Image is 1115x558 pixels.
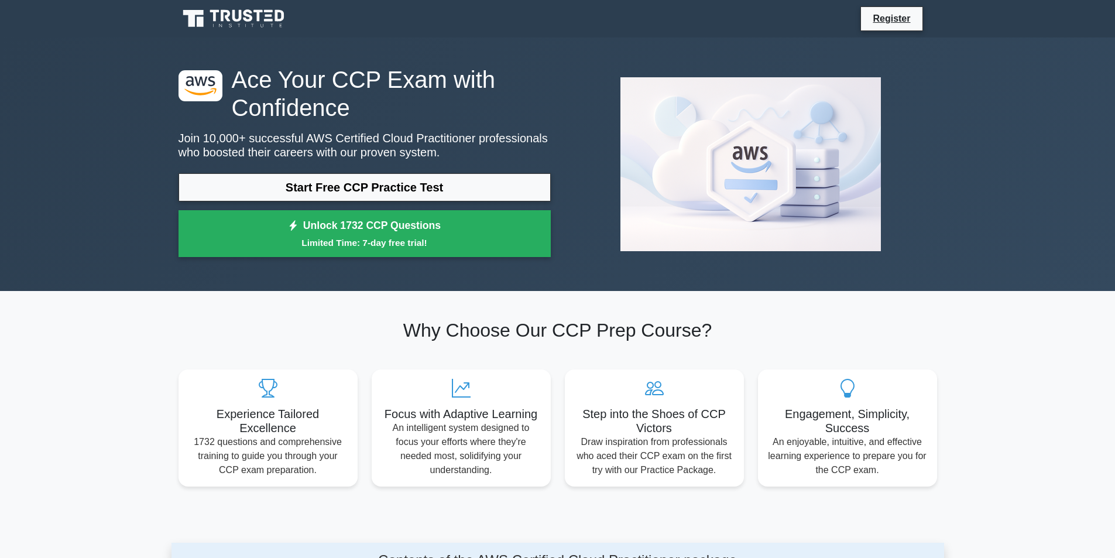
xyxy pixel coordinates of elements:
h1: Ace Your CCP Exam with Confidence [179,66,551,122]
p: Join 10,000+ successful AWS Certified Cloud Practitioner professionals who boosted their careers ... [179,131,551,159]
h5: Focus with Adaptive Learning [381,407,541,421]
small: Limited Time: 7-day free trial! [193,236,536,249]
p: An enjoyable, intuitive, and effective learning experience to prepare you for the CCP exam. [767,435,928,477]
h5: Experience Tailored Excellence [188,407,348,435]
p: 1732 questions and comprehensive training to guide you through your CCP exam preparation. [188,435,348,477]
p: An intelligent system designed to focus your efforts where they're needed most, solidifying your ... [381,421,541,477]
a: Start Free CCP Practice Test [179,173,551,201]
h5: Step into the Shoes of CCP Victors [574,407,735,435]
h5: Engagement, Simplicity, Success [767,407,928,435]
a: Register [866,11,917,26]
h2: Why Choose Our CCP Prep Course? [179,319,937,341]
a: Unlock 1732 CCP QuestionsLimited Time: 7-day free trial! [179,210,551,257]
p: Draw inspiration from professionals who aced their CCP exam on the first try with our Practice Pa... [574,435,735,477]
img: AWS Certified Cloud Practitioner Preview [611,68,890,261]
